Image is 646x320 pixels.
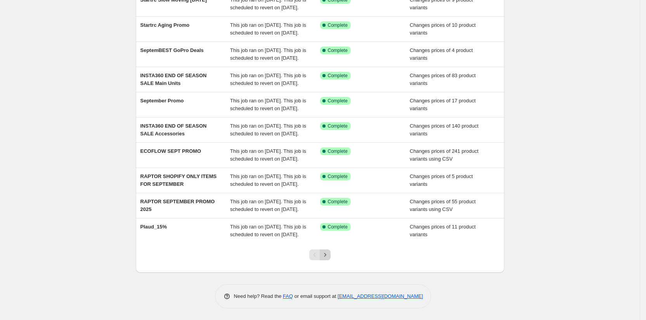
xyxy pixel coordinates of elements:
span: This job ran on [DATE]. This job is scheduled to revert on [DATE]. [230,148,306,162]
span: This job ran on [DATE]. This job is scheduled to revert on [DATE]. [230,173,306,187]
span: This job ran on [DATE]. This job is scheduled to revert on [DATE]. [230,22,306,36]
span: RAPTOR SEPTEMBER PROMO 2025 [140,199,215,212]
span: or email support at [293,293,338,299]
span: Startrc Aging Promo [140,22,190,28]
button: Next [320,249,331,260]
span: Complete [328,22,348,28]
span: Complete [328,173,348,180]
span: Complete [328,73,348,79]
a: [EMAIL_ADDRESS][DOMAIN_NAME] [338,293,423,299]
span: Plaud_15% [140,224,167,230]
span: Changes prices of 11 product variants [410,224,476,237]
span: Changes prices of 83 product variants [410,73,476,86]
span: Changes prices of 55 product variants using CSV [410,199,476,212]
a: FAQ [283,293,293,299]
span: Complete [328,224,348,230]
span: Changes prices of 140 product variants [410,123,478,137]
span: This job ran on [DATE]. This job is scheduled to revert on [DATE]. [230,224,306,237]
span: Need help? Read the [234,293,283,299]
span: This job ran on [DATE]. This job is scheduled to revert on [DATE]. [230,199,306,212]
span: Complete [328,199,348,205]
span: INSTA360 END OF SEASON SALE Accessories [140,123,207,137]
nav: Pagination [309,249,331,260]
span: ECOFLOW SEPT PROMO [140,148,201,154]
span: Changes prices of 5 product variants [410,173,473,187]
span: This job ran on [DATE]. This job is scheduled to revert on [DATE]. [230,73,306,86]
span: This job ran on [DATE]. This job is scheduled to revert on [DATE]. [230,98,306,111]
span: INSTA360 END OF SEASON SALE Main Units [140,73,207,86]
span: This job ran on [DATE]. This job is scheduled to revert on [DATE]. [230,47,306,61]
span: This job ran on [DATE]. This job is scheduled to revert on [DATE]. [230,123,306,137]
span: SeptemBEST GoPro Deals [140,47,204,53]
span: Complete [328,47,348,54]
span: Changes prices of 4 product variants [410,47,473,61]
span: Complete [328,98,348,104]
span: Changes prices of 17 product variants [410,98,476,111]
span: Changes prices of 241 product variants using CSV [410,148,478,162]
span: September Promo [140,98,184,104]
span: Complete [328,148,348,154]
span: Complete [328,123,348,129]
span: RAPTOR SHOPIFY ONLY ITEMS FOR SEPTEMBER [140,173,217,187]
span: Changes prices of 10 product variants [410,22,476,36]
